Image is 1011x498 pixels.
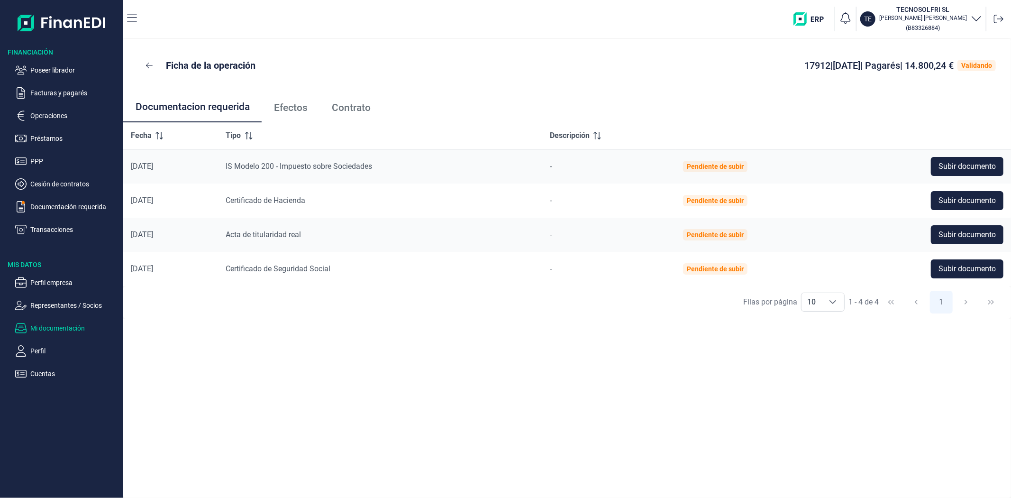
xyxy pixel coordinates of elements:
[879,14,967,22] p: [PERSON_NAME] [PERSON_NAME]
[687,197,744,204] div: Pendiente de subir
[743,296,797,308] div: Filas por página
[131,162,211,171] div: [DATE]
[226,162,373,171] span: IS Modelo 200 - Impuesto sobre Sociedades
[687,231,744,239] div: Pendiente de subir
[15,368,119,379] button: Cuentas
[864,14,872,24] p: TE
[961,62,992,69] div: Validando
[687,265,744,273] div: Pendiente de subir
[931,191,1003,210] button: Subir documento
[980,291,1002,314] button: Last Page
[550,264,552,273] span: -
[906,24,940,31] small: Copiar cif
[687,163,744,170] div: Pendiente de subir
[931,259,1003,278] button: Subir documento
[166,59,255,72] p: Ficha de la operación
[319,92,383,123] a: Contrato
[274,103,308,113] span: Efectos
[955,291,977,314] button: Next Page
[262,92,319,123] a: Efectos
[15,345,119,357] button: Perfil
[30,345,119,357] p: Perfil
[18,8,106,38] img: Logo de aplicación
[30,224,119,235] p: Transacciones
[226,230,301,239] span: Acta de titularidad real
[15,110,119,121] button: Operaciones
[879,5,967,14] h3: TECNOSOLFRI SL
[15,133,119,144] button: Préstamos
[938,195,996,206] span: Subir documento
[30,201,119,212] p: Documentación requerida
[931,225,1003,244] button: Subir documento
[131,230,211,240] div: [DATE]
[804,60,954,71] span: 17912 | [DATE] | Pagarés | 14.800,24 €
[332,103,371,113] span: Contrato
[802,293,821,311] span: 10
[793,12,831,26] img: erp
[136,102,250,112] span: Documentacion requerida
[550,162,552,171] span: -
[226,264,331,273] span: Certificado de Seguridad Social
[131,130,152,141] span: Fecha
[938,229,996,240] span: Subir documento
[15,224,119,235] button: Transacciones
[550,196,552,205] span: -
[131,264,211,274] div: [DATE]
[226,196,306,205] span: Certificado de Hacienda
[930,291,953,314] button: Page 1
[15,178,119,190] button: Cesión de contratos
[30,87,119,99] p: Facturas y pagarés
[30,323,119,334] p: Mi documentación
[821,293,844,311] div: Choose
[226,130,241,141] span: Tipo
[30,368,119,379] p: Cuentas
[30,277,119,288] p: Perfil empresa
[15,201,119,212] button: Documentación requerida
[550,130,590,141] span: Descripción
[848,298,879,306] span: 1 - 4 de 4
[30,133,119,144] p: Préstamos
[15,323,119,334] button: Mi documentación
[30,65,119,76] p: Poseer librador
[123,92,262,123] a: Documentacion requerida
[905,291,928,314] button: Previous Page
[30,300,119,311] p: Representantes / Socios
[880,291,902,314] button: First Page
[15,300,119,311] button: Representantes / Socios
[938,263,996,275] span: Subir documento
[15,156,119,167] button: PPP
[30,110,119,121] p: Operaciones
[938,161,996,172] span: Subir documento
[15,277,119,288] button: Perfil empresa
[931,157,1003,176] button: Subir documento
[860,5,982,33] button: TETECNOSOLFRI SL[PERSON_NAME] [PERSON_NAME](B83326884)
[30,156,119,167] p: PPP
[15,65,119,76] button: Poseer librador
[131,196,211,205] div: [DATE]
[550,230,552,239] span: -
[15,87,119,99] button: Facturas y pagarés
[30,178,119,190] p: Cesión de contratos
